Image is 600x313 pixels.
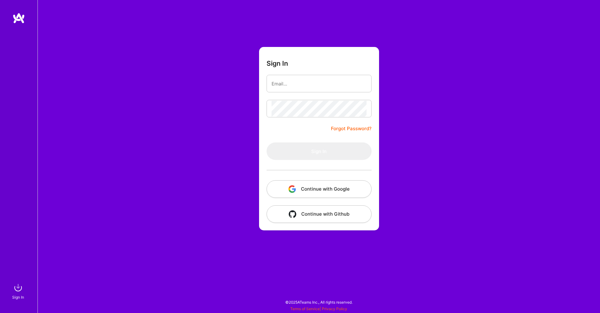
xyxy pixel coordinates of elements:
[267,205,372,223] button: Continue with Github
[290,306,347,311] span: |
[272,76,367,92] input: Email...
[331,125,372,132] a: Forgot Password?
[267,59,288,67] h3: Sign In
[322,306,347,311] a: Privacy Policy
[267,180,372,198] button: Continue with Google
[12,281,24,294] img: sign in
[288,185,296,193] img: icon
[289,210,296,218] img: icon
[13,281,24,300] a: sign inSign In
[37,294,600,310] div: © 2025 ATeams Inc., All rights reserved.
[12,294,24,300] div: Sign In
[290,306,320,311] a: Terms of Service
[12,13,25,24] img: logo
[267,142,372,160] button: Sign In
